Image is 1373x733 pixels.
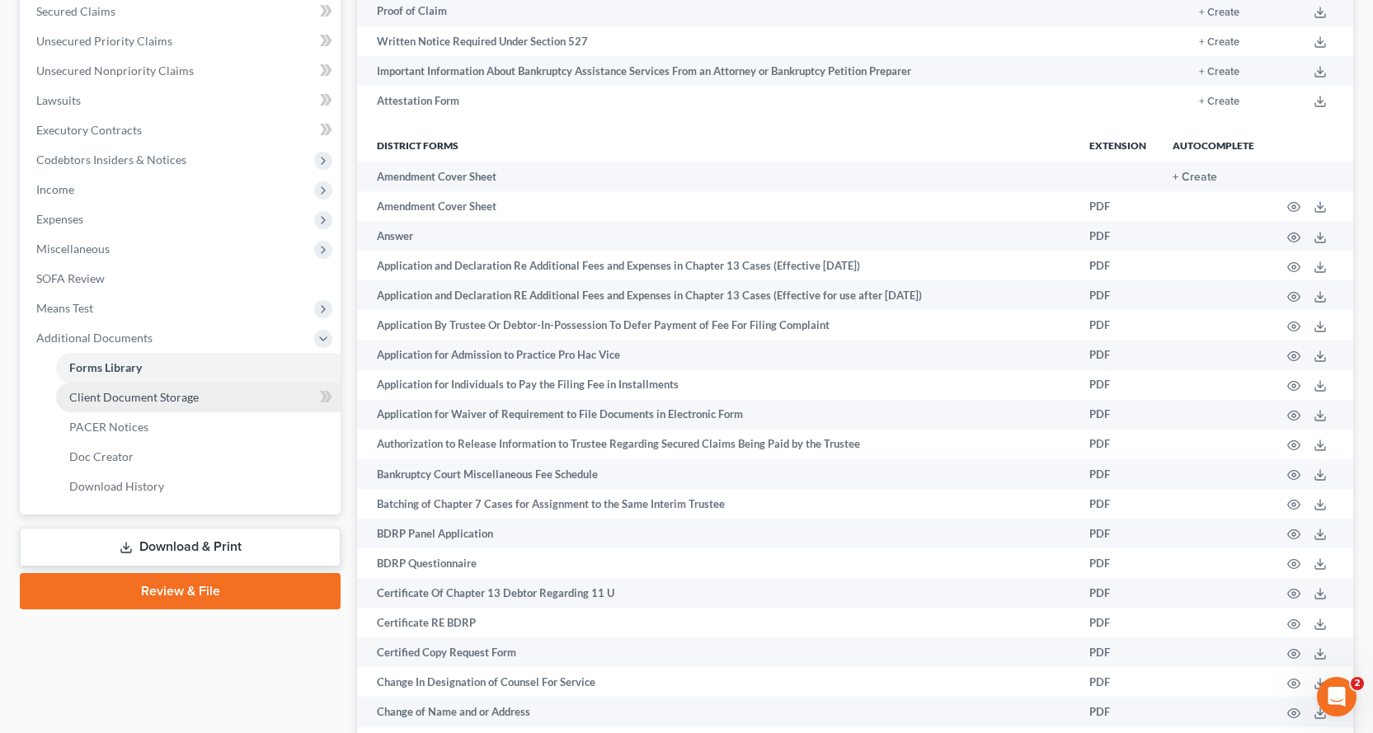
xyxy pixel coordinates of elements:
span: Client Document Storage [69,390,199,404]
td: PDF [1076,340,1159,369]
td: PDF [1076,191,1159,221]
td: BDRP Panel Application [357,519,1076,548]
a: Download & Print [20,528,341,566]
span: Additional Documents [36,331,153,345]
a: Unsecured Nonpriority Claims [23,56,341,86]
td: PDF [1076,667,1159,697]
a: Client Document Storage [56,383,341,412]
td: Certified Copy Request Form [357,637,1076,667]
td: PDF [1076,519,1159,548]
td: Bankruptcy Court Miscellaneous Fee Schedule [357,459,1076,489]
td: PDF [1076,251,1159,280]
a: Executory Contracts [23,115,341,145]
td: Application for Individuals to Pay the Filing Fee in Installments [357,370,1076,400]
span: Lawsuits [36,93,81,107]
span: Forms Library [69,360,142,374]
td: Application for Waiver of Requirement to File Documents in Electronic Form [357,400,1076,430]
td: PDF [1076,310,1159,340]
td: PDF [1076,370,1159,400]
td: PDF [1076,697,1159,726]
td: PDF [1076,578,1159,608]
a: Download History [56,472,341,501]
span: 2 [1351,677,1364,690]
th: Extension [1076,129,1159,162]
td: Application and Declaration Re Additional Fees and Expenses in Chapter 13 Cases (Effective [DATE]) [357,251,1076,280]
span: Miscellaneous [36,242,110,256]
span: Unsecured Priority Claims [36,34,172,48]
td: PDF [1076,221,1159,251]
iframe: Intercom live chat [1317,677,1357,717]
span: Secured Claims [36,4,115,18]
a: Forms Library [56,353,341,383]
th: Autocomplete [1159,129,1267,162]
span: SOFA Review [36,271,105,285]
button: + Create [1199,37,1239,48]
td: Batching of Chapter 7 Cases for Assignment to the Same Interim Trustee [357,489,1076,519]
button: + Create [1199,7,1239,18]
span: Means Test [36,301,93,315]
a: Lawsuits [23,86,341,115]
td: Written Notice Required Under Section 527 [357,26,1103,56]
span: Doc Creator [69,449,134,463]
span: Executory Contracts [36,123,142,137]
td: BDRP Questionnaire [357,548,1076,578]
a: PACER Notices [56,412,341,442]
td: Change In Designation of Counsel For Service [357,667,1076,697]
td: Authorization to Release Information to Trustee Regarding Secured Claims Being Paid by the Trustee [357,430,1076,459]
td: Amendment Cover Sheet [357,191,1076,221]
td: Application By Trustee Or Debtor-In-Possession To Defer Payment of Fee For Filing Complaint [357,310,1076,340]
td: PDF [1076,280,1159,310]
td: Answer [357,221,1076,251]
td: PDF [1076,637,1159,667]
td: Attestation Form [357,86,1103,115]
a: Review & File [20,573,341,609]
td: PDF [1076,489,1159,519]
td: PDF [1076,400,1159,430]
a: Unsecured Priority Claims [23,26,341,56]
a: Doc Creator [56,442,341,472]
span: Income [36,182,74,196]
td: Change of Name and or Address [357,697,1076,726]
button: + Create [1199,96,1239,107]
td: Amendment Cover Sheet [357,162,1076,191]
td: Important Information About Bankruptcy Assistance Services From an Attorney or Bankruptcy Petitio... [357,56,1103,86]
span: Expenses [36,212,83,226]
span: Unsecured Nonpriority Claims [36,63,194,78]
button: + Create [1199,67,1239,78]
td: Certificate Of Chapter 13 Debtor Regarding 11 U [357,578,1076,608]
td: Application for Admission to Practice Pro Hac Vice [357,340,1076,369]
td: PDF [1076,430,1159,459]
th: District forms [357,129,1076,162]
td: Certificate RE BDRP [357,608,1076,637]
span: PACER Notices [69,420,148,434]
td: PDF [1076,459,1159,489]
td: PDF [1076,548,1159,578]
td: PDF [1076,608,1159,637]
span: Codebtors Insiders & Notices [36,153,186,167]
a: SOFA Review [23,264,341,294]
button: + Create [1173,172,1217,183]
td: Application and Declaration RE Additional Fees and Expenses in Chapter 13 Cases (Effective for us... [357,280,1076,310]
span: Download History [69,479,164,493]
